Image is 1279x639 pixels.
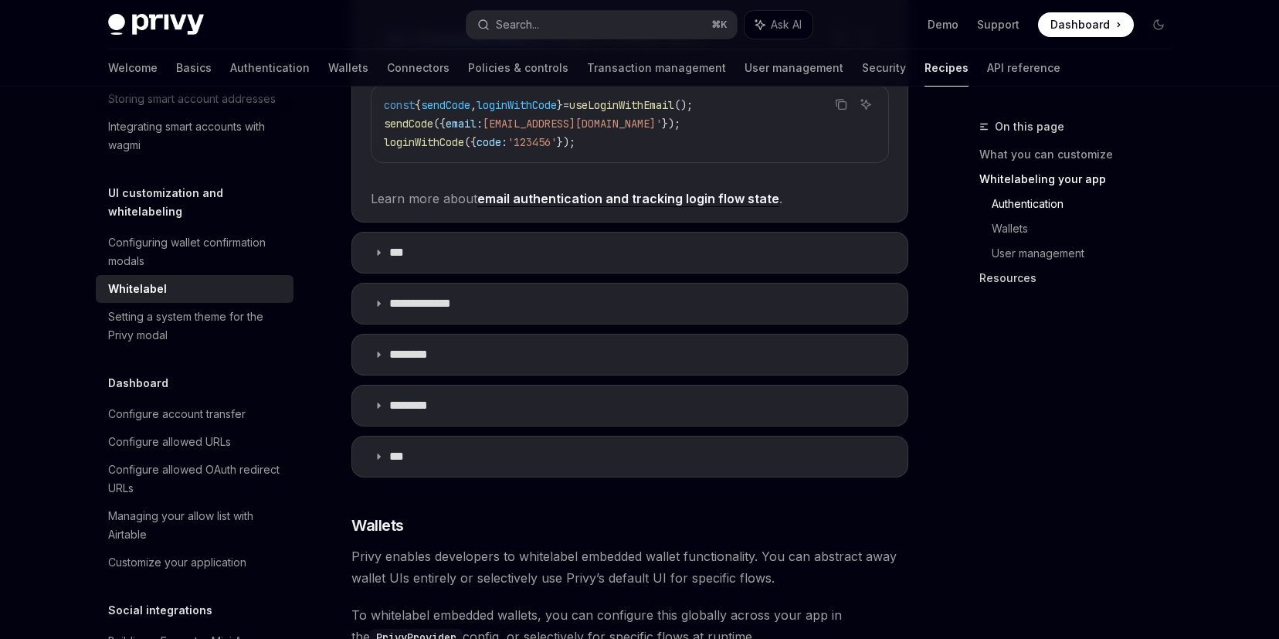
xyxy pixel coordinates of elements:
a: Basics [176,49,212,87]
a: Integrating smart accounts with wagmi [96,113,293,159]
span: , [470,98,477,112]
button: Copy the contents from the code block [831,94,851,114]
a: Whitelabel [96,275,293,303]
a: Configure account transfer [96,400,293,428]
a: Demo [928,17,958,32]
span: } [557,98,563,112]
a: Authentication [992,192,1183,216]
span: ({ [433,117,446,131]
button: Toggle dark mode [1146,12,1171,37]
a: Connectors [387,49,450,87]
div: Configure allowed OAuth redirect URLs [108,461,284,498]
a: What you can customize [979,142,1183,167]
div: Configure account transfer [108,405,246,423]
span: code: [477,135,507,149]
a: Dashboard [1038,12,1134,37]
a: Configure allowed URLs [96,428,293,456]
a: Whitelabeling your app [979,167,1183,192]
span: (); [674,98,693,112]
div: Setting a system theme for the Privy modal [108,308,284,345]
div: Whitelabel [108,280,167,298]
span: = [563,98,569,112]
span: Dashboard [1050,17,1110,32]
a: Resources [979,266,1183,291]
span: Learn more about . [371,188,889,209]
span: Privy enables developers to whitelabel embedded wallet functionality. You can abstract away walle... [351,546,908,589]
a: email authentication and tracking login flow state [477,191,779,207]
a: Configure allowed OAuth redirect URLs [96,456,293,502]
button: Ask AI [745,11,813,39]
a: Wallets [328,49,368,87]
span: useLoginWithEmail [569,98,674,112]
a: Managing your allow list with Airtable [96,502,293,549]
a: Recipes [924,49,969,87]
span: sendCode [384,117,433,131]
span: Ask AI [771,17,802,32]
a: Wallets [992,216,1183,241]
div: Integrating smart accounts with wagmi [108,117,284,155]
a: API reference [987,49,1060,87]
a: User management [745,49,843,87]
span: [EMAIL_ADDRESS][DOMAIN_NAME]' [483,117,662,131]
a: Configuring wallet confirmation modals [96,229,293,275]
div: Customize your application [108,553,246,572]
div: Configuring wallet confirmation modals [108,233,284,270]
span: loginWithCode [477,98,557,112]
h5: Social integrations [108,601,212,620]
a: User management [992,241,1183,266]
a: Transaction management [587,49,726,87]
span: }); [557,135,575,149]
a: Security [862,49,906,87]
a: Customize your application [96,549,293,576]
div: Configure allowed URLs [108,433,231,451]
img: dark logo [108,14,204,36]
span: const [384,98,415,112]
button: Search...⌘K [466,11,737,39]
a: Setting a system theme for the Privy modal [96,303,293,349]
button: Ask AI [856,94,876,114]
span: email: [446,117,483,131]
a: Authentication [230,49,310,87]
div: Managing your allow list with Airtable [108,507,284,544]
span: ⌘ K [711,19,728,31]
span: sendCode [421,98,470,112]
span: '123456' [507,135,557,149]
span: Wallets [351,515,404,536]
span: }); [662,117,680,131]
span: loginWithCode [384,135,464,149]
div: Search... [496,15,539,34]
span: On this page [995,117,1064,136]
a: Welcome [108,49,158,87]
span: ({ [464,135,477,149]
h5: Dashboard [108,374,168,393]
span: { [415,98,421,112]
a: Support [977,17,1019,32]
h5: UI customization and whitelabeling [108,184,293,221]
a: Policies & controls [468,49,568,87]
